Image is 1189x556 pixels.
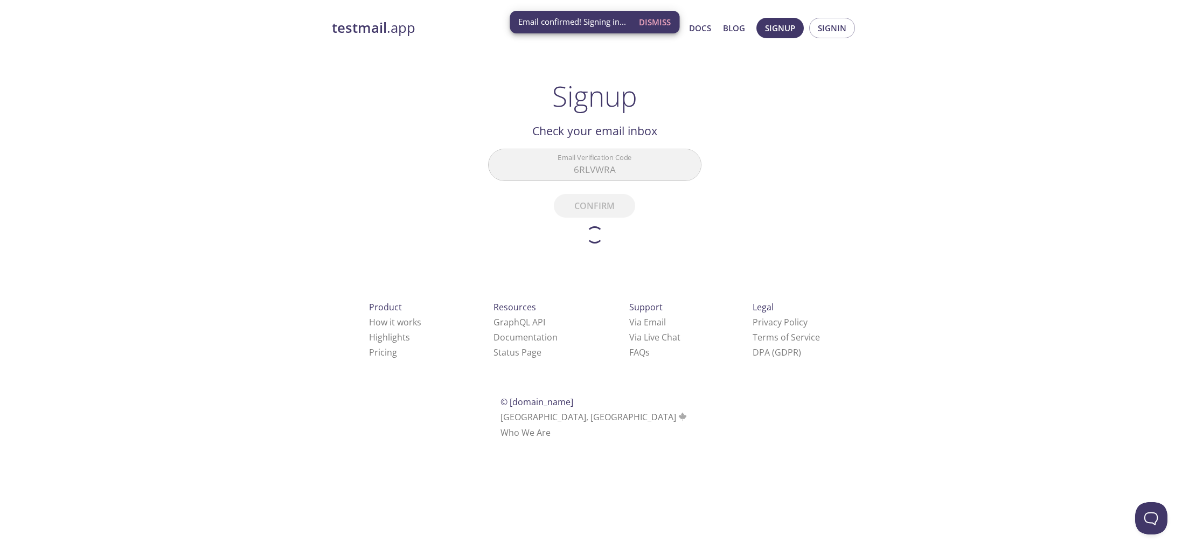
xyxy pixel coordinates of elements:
a: Docs [689,21,711,35]
a: Pricing [369,346,397,358]
button: Dismiss [635,12,675,32]
button: Signin [809,18,855,38]
a: FAQ [629,346,650,358]
span: Dismiss [639,15,671,29]
a: Via Email [629,316,666,328]
a: DPA (GDPR) [753,346,801,358]
a: testmail.app [332,19,585,37]
span: Signin [818,21,846,35]
span: Resources [493,301,536,313]
span: © [DOMAIN_NAME] [500,396,573,408]
a: Blog [723,21,745,35]
span: s [645,346,650,358]
button: Signup [756,18,804,38]
span: Legal [753,301,774,313]
a: Who We Are [500,427,551,439]
a: Via Live Chat [629,331,680,343]
a: Terms of Service [753,331,820,343]
span: Product [369,301,402,313]
a: How it works [369,316,421,328]
strong: testmail [332,18,387,37]
a: GraphQL API [493,316,545,328]
span: [GEOGRAPHIC_DATA], [GEOGRAPHIC_DATA] [500,411,689,423]
h2: Check your email inbox [488,122,701,140]
span: Support [629,301,663,313]
span: Email confirmed! Signing in... [518,16,626,27]
h1: Signup [552,80,637,112]
a: Privacy Policy [753,316,808,328]
span: Signup [765,21,795,35]
a: Documentation [493,331,558,343]
iframe: Help Scout Beacon - Open [1135,502,1167,534]
a: Status Page [493,346,541,358]
a: Highlights [369,331,410,343]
